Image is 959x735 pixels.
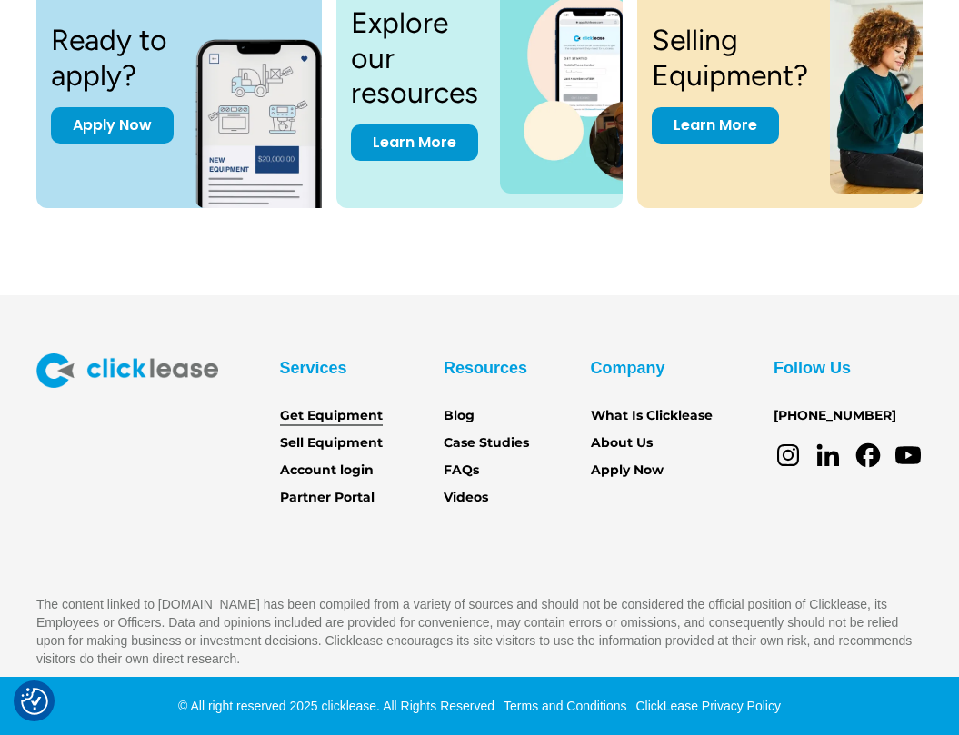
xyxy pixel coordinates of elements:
[652,23,808,93] h3: Selling Equipment?
[280,488,375,508] a: Partner Portal
[652,107,779,144] a: Learn More
[51,107,174,144] a: Apply Now
[591,353,665,382] div: Company
[444,433,529,453] a: Case Studies
[36,353,218,388] img: Clicklease logo
[591,461,664,481] a: Apply Now
[21,688,48,715] img: Revisit consent button
[36,595,923,668] p: The content linked to [DOMAIN_NAME] has been compiled from a variety of sources and should not be...
[351,5,478,110] h3: Explore our resources
[444,488,488,508] a: Videos
[21,688,48,715] button: Consent Preferences
[774,353,851,382] div: Follow Us
[444,406,475,426] a: Blog
[280,406,383,426] a: Get Equipment
[280,433,383,453] a: Sell Equipment
[280,353,347,382] div: Services
[591,406,713,426] a: What Is Clicklease
[591,433,653,453] a: About Us
[444,353,527,382] div: Resources
[774,406,896,426] a: [PHONE_NUMBER]
[351,124,478,161] a: Learn More
[499,699,626,713] a: Terms and Conditions
[195,19,355,208] img: New equipment quote on the screen of a smart phone
[631,699,781,713] a: ClickLease Privacy Policy
[51,23,180,93] h3: Ready to apply?
[444,461,479,481] a: FAQs
[178,697,494,715] div: © All right reserved 2025 clicklease. All Rights Reserved
[280,461,374,481] a: Account login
